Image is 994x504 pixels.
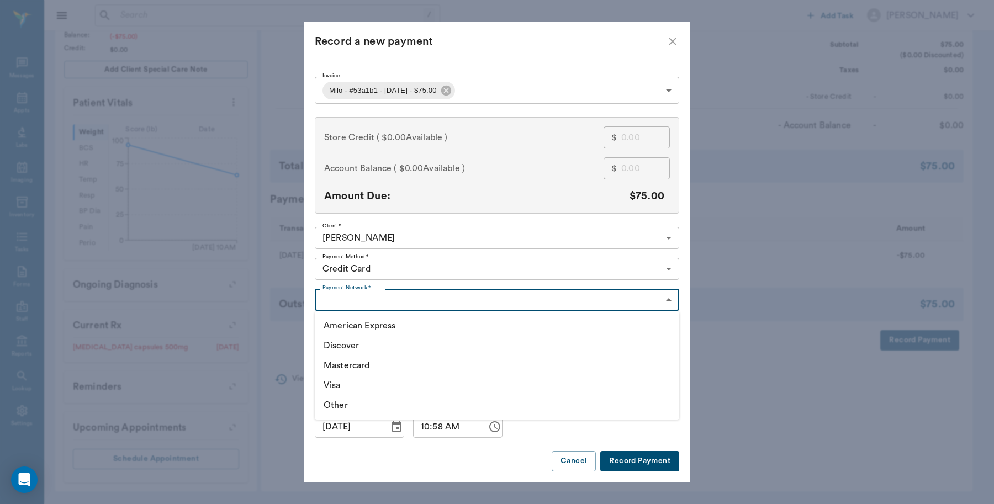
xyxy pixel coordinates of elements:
[315,336,679,356] li: Discover
[315,356,679,375] li: Mastercard
[11,466,38,493] div: Open Intercom Messenger
[315,395,679,415] li: Other
[315,316,679,336] li: American Express
[315,375,679,395] li: Visa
